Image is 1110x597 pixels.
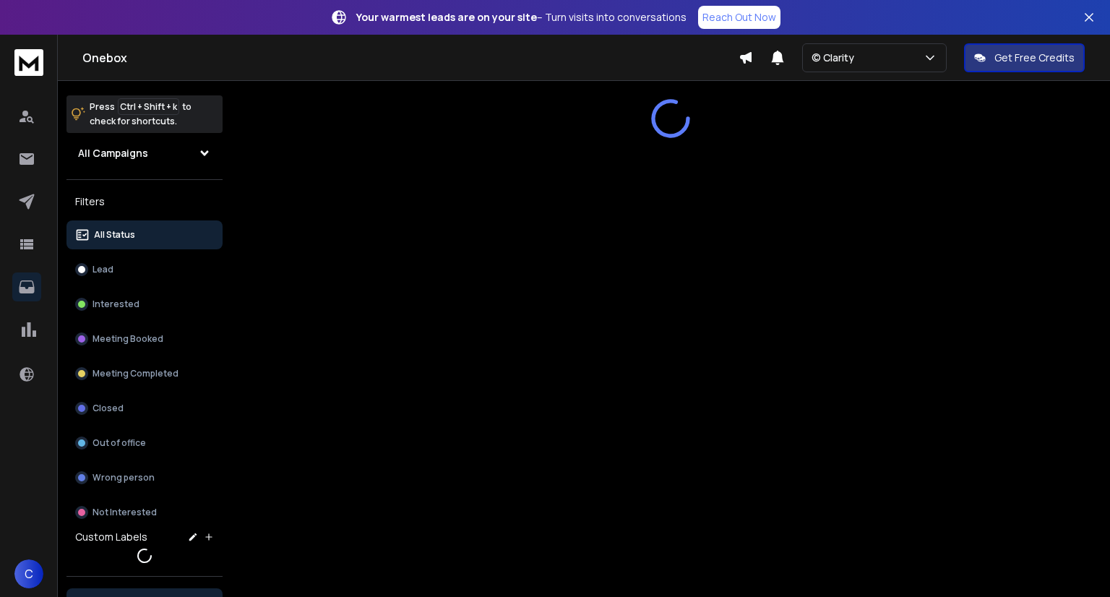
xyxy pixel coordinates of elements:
[90,100,192,129] p: Press to check for shortcuts.
[698,6,780,29] a: Reach Out Now
[92,472,155,484] p: Wrong person
[14,559,43,588] button: C
[92,368,178,379] p: Meeting Completed
[964,43,1085,72] button: Get Free Credits
[92,264,113,275] p: Lead
[66,192,223,212] h3: Filters
[66,220,223,249] button: All Status
[356,10,687,25] p: – Turn visits into conversations
[702,10,776,25] p: Reach Out Now
[82,49,739,66] h1: Onebox
[66,463,223,492] button: Wrong person
[92,298,139,310] p: Interested
[92,333,163,345] p: Meeting Booked
[356,10,537,24] strong: Your warmest leads are on your site
[92,507,157,518] p: Not Interested
[94,229,135,241] p: All Status
[118,98,179,115] span: Ctrl + Shift + k
[812,51,860,65] p: © Clarity
[92,437,146,449] p: Out of office
[66,359,223,388] button: Meeting Completed
[66,394,223,423] button: Closed
[78,146,148,160] h1: All Campaigns
[66,429,223,458] button: Out of office
[66,325,223,353] button: Meeting Booked
[66,139,223,168] button: All Campaigns
[14,49,43,76] img: logo
[66,255,223,284] button: Lead
[994,51,1075,65] p: Get Free Credits
[75,530,147,544] h3: Custom Labels
[66,290,223,319] button: Interested
[92,403,124,414] p: Closed
[66,498,223,527] button: Not Interested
